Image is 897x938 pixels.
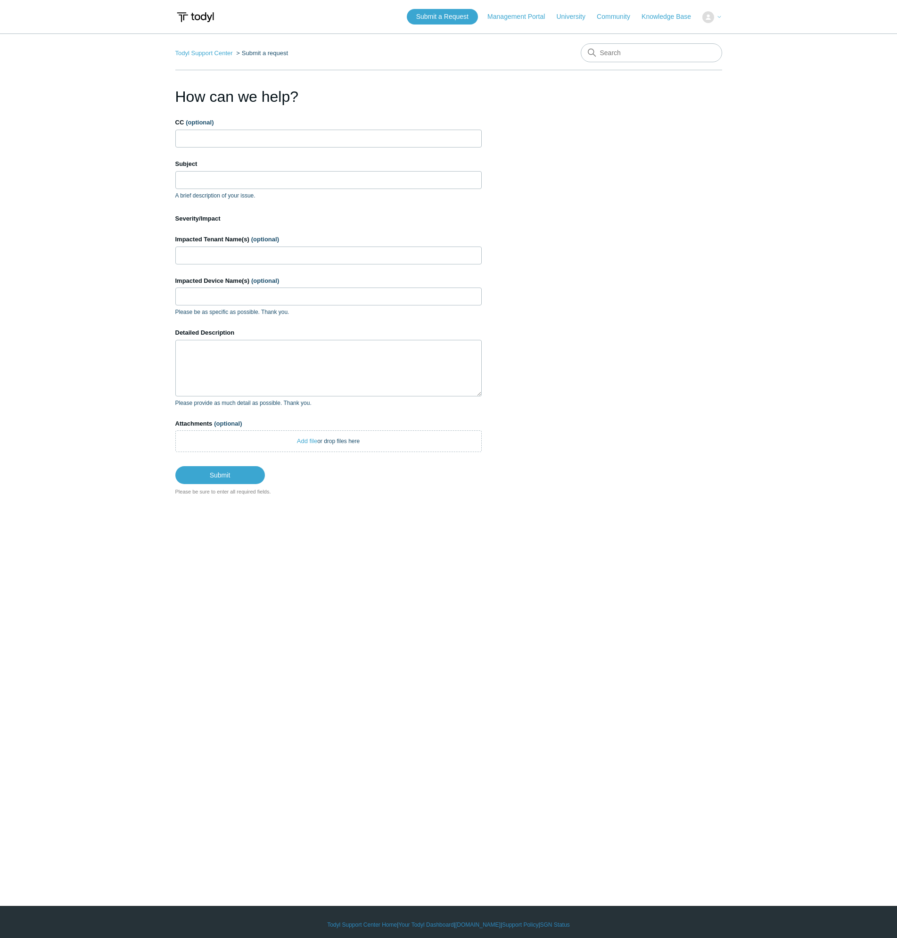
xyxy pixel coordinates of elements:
span: (optional) [214,420,242,427]
h1: How can we help? [175,85,482,108]
a: [DOMAIN_NAME] [455,921,501,929]
label: Attachments [175,419,482,428]
span: (optional) [186,119,214,126]
a: Knowledge Base [642,12,700,22]
a: Todyl Support Center Home [327,921,397,929]
label: Subject [175,159,482,169]
input: Submit [175,466,265,484]
a: Your Todyl Dashboard [398,921,453,929]
li: Todyl Support Center [175,49,235,57]
p: Please provide as much detail as possible. Thank you. [175,399,482,407]
a: Management Portal [487,12,554,22]
a: Todyl Support Center [175,49,233,57]
a: SGN Status [540,921,570,929]
div: Please be sure to enter all required fields. [175,488,482,496]
a: University [556,12,594,22]
p: Please be as specific as possible. Thank you. [175,308,482,316]
label: Severity/Impact [175,214,482,223]
a: Support Policy [502,921,538,929]
img: Todyl Support Center Help Center home page [175,8,215,26]
label: Impacted Device Name(s) [175,276,482,286]
a: Community [597,12,640,22]
div: | | | | [175,921,722,929]
p: A brief description of your issue. [175,191,482,200]
li: Submit a request [234,49,288,57]
label: Impacted Tenant Name(s) [175,235,482,244]
input: Search [581,43,722,62]
span: (optional) [251,236,279,243]
span: (optional) [251,277,279,284]
a: Submit a Request [407,9,478,25]
label: Detailed Description [175,328,482,337]
label: CC [175,118,482,127]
